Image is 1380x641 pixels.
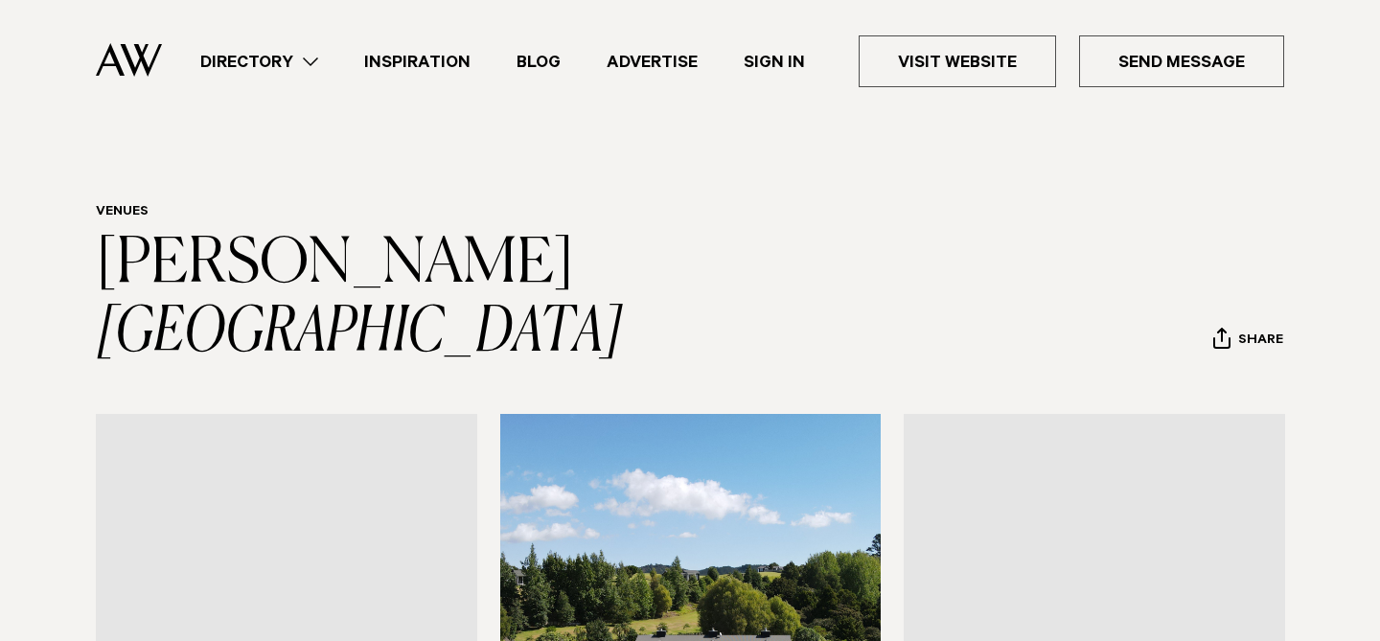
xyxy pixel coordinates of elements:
span: Share [1238,332,1283,351]
a: Sign In [721,49,828,75]
a: Blog [494,49,584,75]
a: Advertise [584,49,721,75]
a: Send Message [1079,35,1284,87]
a: Visit Website [859,35,1056,87]
a: Venues [96,205,149,220]
button: Share [1212,327,1284,355]
a: [PERSON_NAME][GEOGRAPHIC_DATA] [96,234,623,364]
a: Inspiration [341,49,494,75]
img: Auckland Weddings Logo [96,43,162,77]
a: Directory [177,49,341,75]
